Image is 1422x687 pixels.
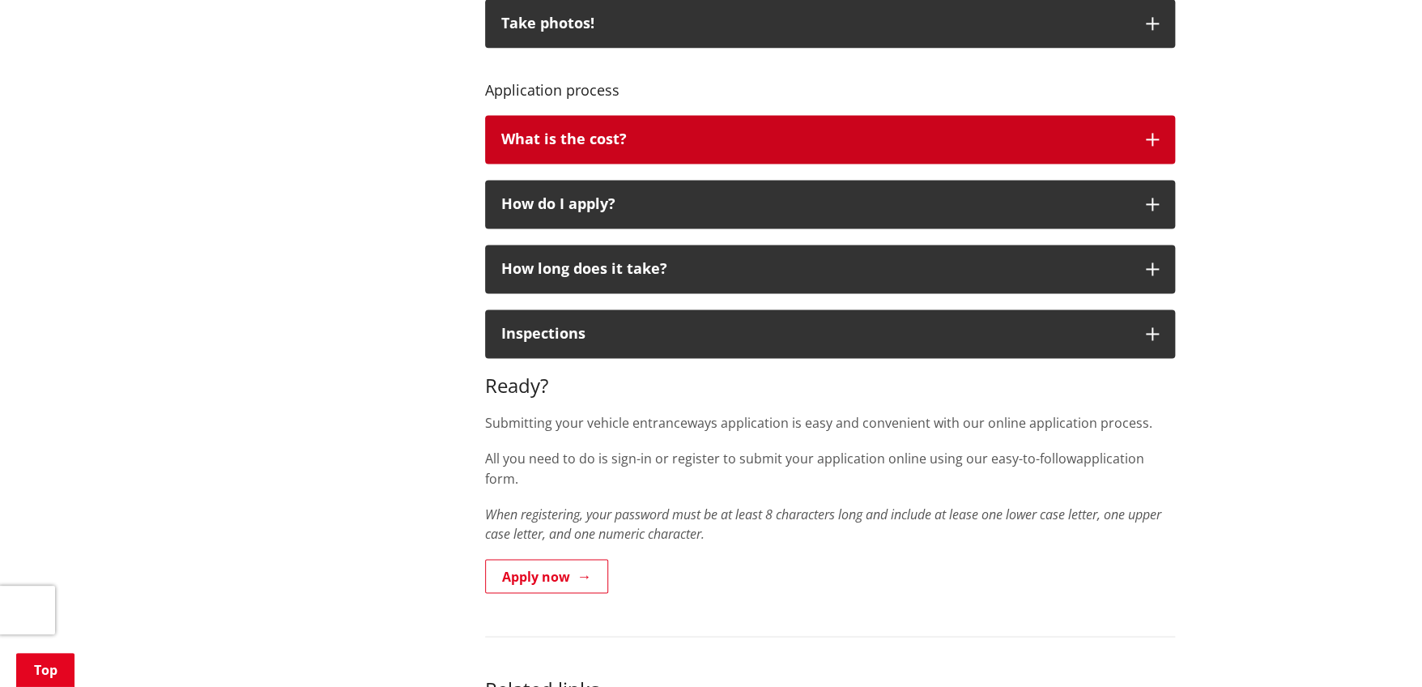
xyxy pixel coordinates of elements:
[485,413,1175,433] p: Submitting your vehicle entranceways application is easy and convenient with our online applicati...
[501,326,1130,342] div: Inspections
[485,245,1175,293] button: How long does it take?
[485,309,1175,358] button: Inspections
[485,374,1175,398] h3: Ready?
[501,196,1130,212] div: How do I apply?
[16,653,75,687] a: Top
[501,261,1130,277] div: How long does it take?
[485,180,1175,228] button: How do I apply?
[501,15,1130,32] div: Take photos!
[485,449,1175,488] p: All you need to do is sign-in or register to submit your application online using our easy-to-fol...
[485,559,608,593] a: Apply now
[1347,619,1406,677] iframe: Messenger Launcher
[485,505,1161,542] em: When registering, your password must be at least 8 characters long and include at lease one lower...
[501,131,1130,147] div: What is the cost?
[485,64,1175,99] h4: Application process
[485,115,1175,164] button: What is the cost?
